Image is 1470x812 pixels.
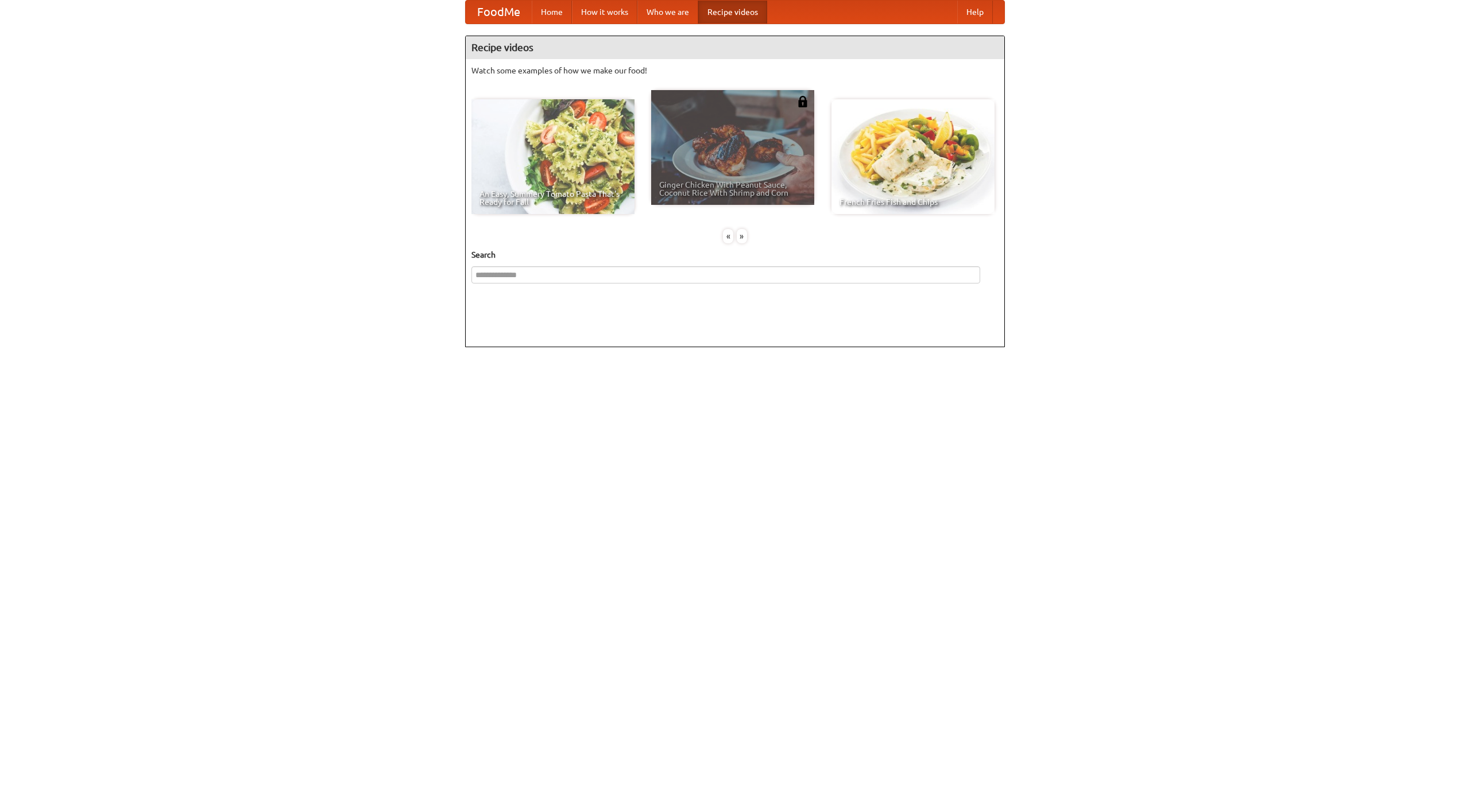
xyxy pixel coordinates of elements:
[479,190,626,206] span: An Easy, Summery Tomato Pasta That's Ready for Fall
[957,1,993,24] a: Help
[466,1,532,24] a: FoodMe
[737,229,747,243] div: »
[471,65,999,76] p: Watch some examples of how we make our food!
[572,1,637,24] a: How it works
[840,198,987,206] span: French Fries Fish and Chips
[831,99,995,214] a: French Fries Fish and Chips
[471,249,999,261] h5: Search
[723,229,733,243] div: «
[797,96,808,107] img: 483408.png
[637,1,698,24] a: Who we are
[532,1,572,24] a: Home
[698,1,767,24] a: Recipe videos
[471,99,635,214] a: An Easy, Summery Tomato Pasta That's Ready for Fall
[466,36,1004,59] h4: Recipe videos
